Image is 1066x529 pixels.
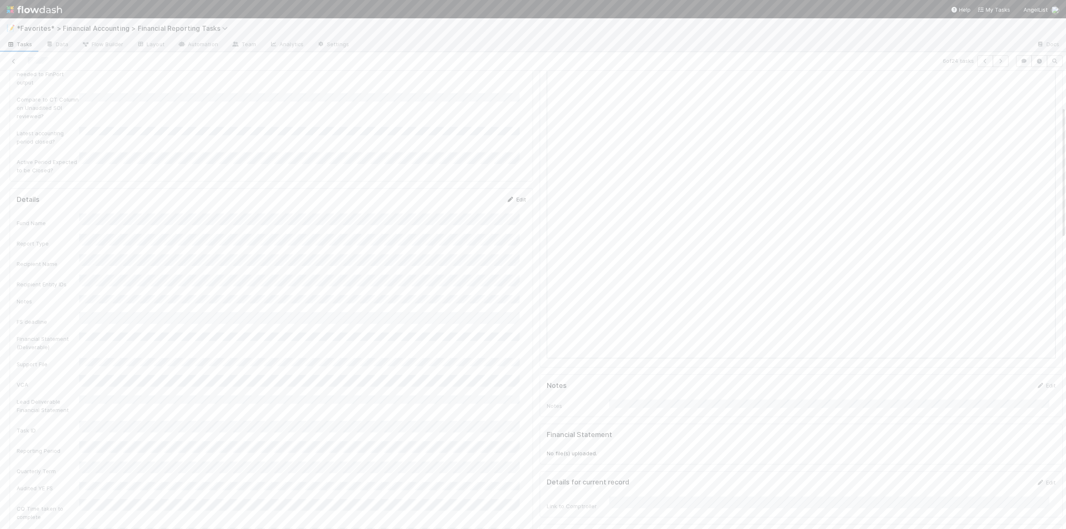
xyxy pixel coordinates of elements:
img: logo-inverted-e16ddd16eac7371096b0.svg [7,2,62,17]
h5: Details for current record [547,478,629,487]
img: avatar_705f3a58-2659-4f93-91ad-7a5be837418b.png [1051,6,1059,14]
span: 6 of 24 tasks [943,57,974,65]
a: Analytics [263,38,310,52]
div: Quarterly Term [17,467,79,475]
span: Tasks [7,40,32,48]
a: Edit [1036,382,1056,389]
div: Task ID [17,426,79,435]
span: AngelList [1024,6,1048,13]
div: Recipient Entity IDs [17,280,79,288]
a: Edit [506,196,526,203]
a: Settings [310,38,356,52]
span: 📝 [7,25,15,32]
h5: Details [17,196,40,204]
div: Notes [547,402,609,410]
div: FS deadline [17,318,79,326]
div: Lead Deliverable Financial Statement [17,397,79,414]
a: Automation [171,38,225,52]
div: Reporting Period [17,447,79,455]
div: Audited YE FS [17,484,79,492]
div: Active Period Expected to be Closed? [17,158,79,174]
a: Flow Builder [75,38,130,52]
div: CQ Time taken to complete [17,504,79,521]
span: My Tasks [977,6,1010,13]
div: VCA [17,380,79,389]
div: Recipient Name [17,260,79,268]
a: Data [39,38,75,52]
div: Help [951,5,971,14]
div: Fund Name [17,219,79,227]
div: Support File [17,360,79,368]
a: Edit [1036,479,1056,486]
div: Report Type [17,239,79,248]
div: Latest accounting period closed? [17,129,79,146]
div: Notes [17,297,79,305]
a: My Tasks [977,5,1010,14]
a: Team [225,38,263,52]
a: Docs [1030,38,1066,52]
span: Flow Builder [82,40,123,48]
h5: Financial Statement [547,431,612,439]
div: Manual changes needed to FinPort output [17,62,79,87]
h5: Notes [547,382,567,390]
div: Link to Comptroller [547,502,609,510]
div: Compare to CT Column on Unaudited SOI reviewed? [17,95,79,120]
div: No file(s) uploaded. [547,431,1056,457]
div: Financial Statement (Deliverable) [17,335,79,351]
a: Layout [130,38,171,52]
span: *Favorites* > Financial Accounting > Financial Reporting Tasks [17,24,232,32]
